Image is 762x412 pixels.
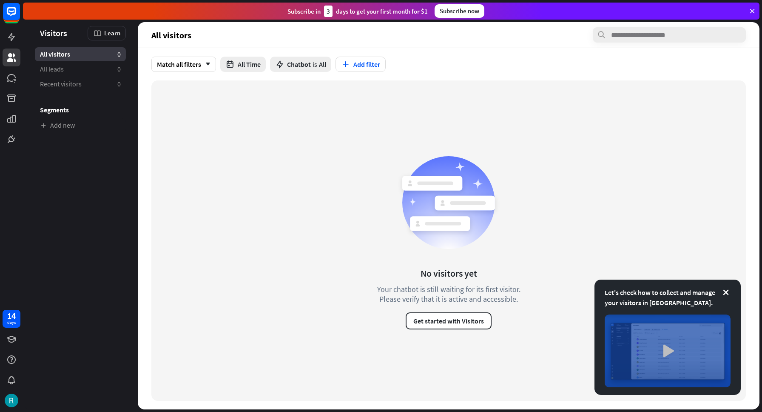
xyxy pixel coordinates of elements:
[3,310,20,328] a: 14 days
[117,65,121,74] aside: 0
[40,28,67,38] span: Visitors
[151,57,216,72] div: Match all filters
[35,106,126,114] h3: Segments
[319,60,326,69] span: All
[7,320,16,326] div: days
[35,77,126,91] a: Recent visitors 0
[605,315,731,387] img: image
[40,65,64,74] span: All leads
[324,6,333,17] div: 3
[287,60,311,69] span: Chatbot
[40,80,82,89] span: Recent visitors
[220,57,266,72] button: All Time
[605,287,731,308] div: Let's check how to collect and manage your visitors in [GEOGRAPHIC_DATA].
[40,50,70,59] span: All visitors
[421,267,477,279] div: No visitors yet
[7,312,16,320] div: 14
[287,6,428,17] div: Subscribe in days to get your first month for $1
[151,30,191,40] span: All visitors
[117,80,121,89] aside: 0
[361,284,536,304] div: Your chatbot is still waiting for its first visitor. Please verify that it is active and accessible.
[336,57,386,72] button: Add filter
[7,3,32,29] button: Open LiveChat chat widget
[313,60,317,69] span: is
[117,50,121,59] aside: 0
[406,312,492,329] button: Get started with Visitors
[35,118,126,132] a: Add new
[104,29,120,37] span: Learn
[35,62,126,76] a: All leads 0
[201,62,210,67] i: arrow_down
[435,4,484,18] div: Subscribe now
